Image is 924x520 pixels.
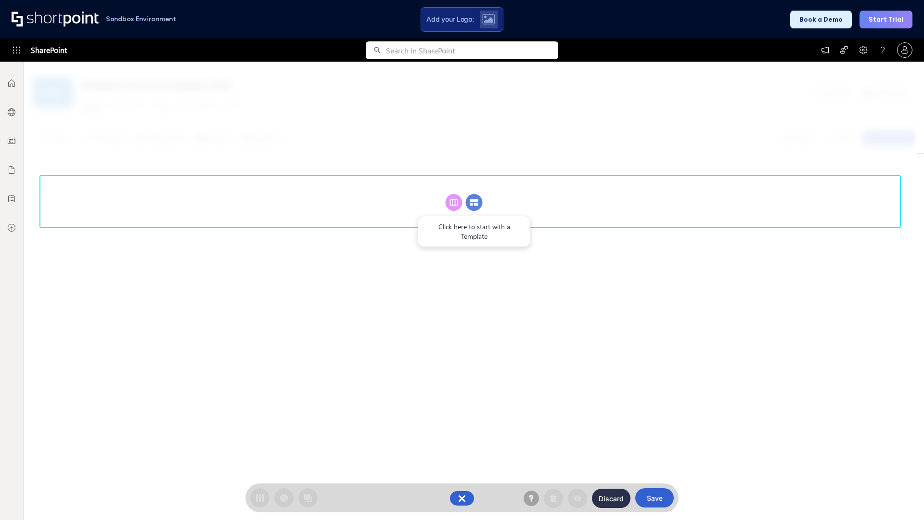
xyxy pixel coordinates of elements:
[426,15,474,24] span: Add your Logo:
[482,14,495,25] img: Upload logo
[751,408,924,520] iframe: Chat Widget
[790,11,852,28] button: Book a Demo
[860,11,912,28] button: Start Trial
[386,41,558,59] input: Search in SharePoint
[106,16,176,22] h1: Sandbox Environment
[31,39,67,62] span: SharePoint
[592,489,630,508] button: Discard
[635,488,674,507] button: Save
